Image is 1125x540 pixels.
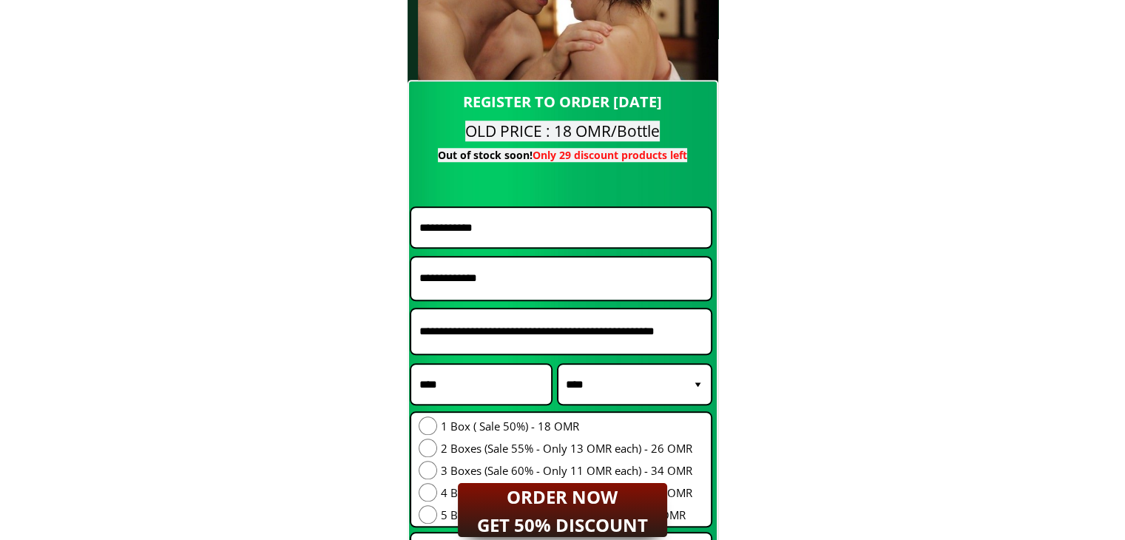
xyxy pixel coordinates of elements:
span: 2 Boxes (Sale 55% - Only 13 OMR each) - 26 OMR [441,439,692,457]
div: REGISTER TO ORDER [DATE] [413,90,713,114]
span: 1 Box ( Sale 50%) - 18 OMR [441,417,692,435]
span: 4 Boxes (Sale 65% - Only 10 OMR each) - 40 OMR [441,484,692,502]
span: 3 Boxes (Sale 60% - Only 11 OMR each) - 34 OMR [441,462,692,479]
h2: ORDER NOW GET 50% DISCOUNT [468,483,657,540]
span: 5 Boxes (Sale 70% - Only 8 OMR each) - 44 OMR [441,506,692,524]
span: OLD PRICE : 18 OMR/Bottle [465,121,660,141]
